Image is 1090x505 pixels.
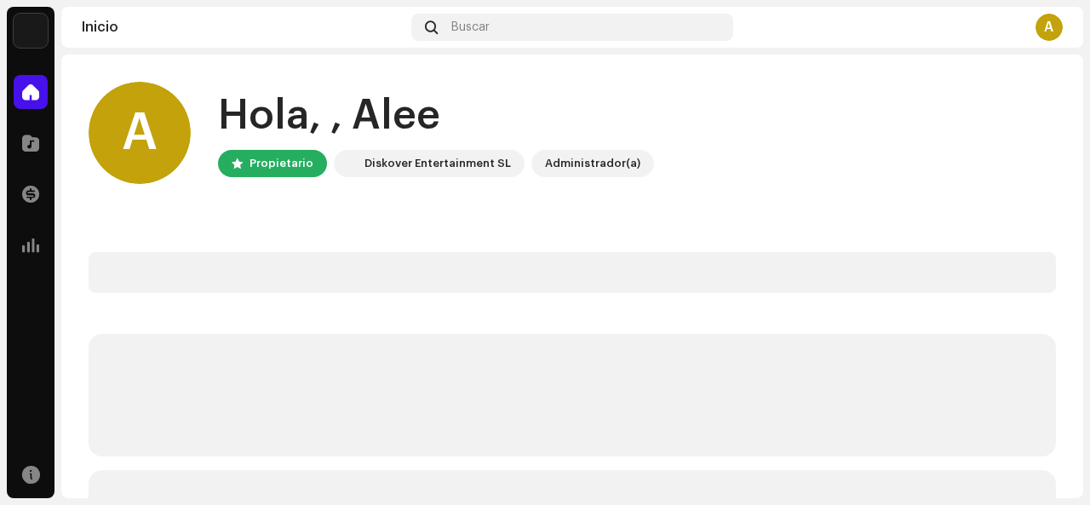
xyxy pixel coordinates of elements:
[1035,14,1063,41] div: A
[82,20,404,34] div: Inicio
[451,20,490,34] span: Buscar
[218,89,654,143] div: Hola, , Alee
[250,153,313,174] div: Propietario
[14,14,48,48] img: 297a105e-aa6c-4183-9ff4-27133c00f2e2
[364,153,511,174] div: Diskover Entertainment SL
[89,82,191,184] div: A
[337,153,358,174] img: 297a105e-aa6c-4183-9ff4-27133c00f2e2
[545,153,640,174] div: Administrador(a)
